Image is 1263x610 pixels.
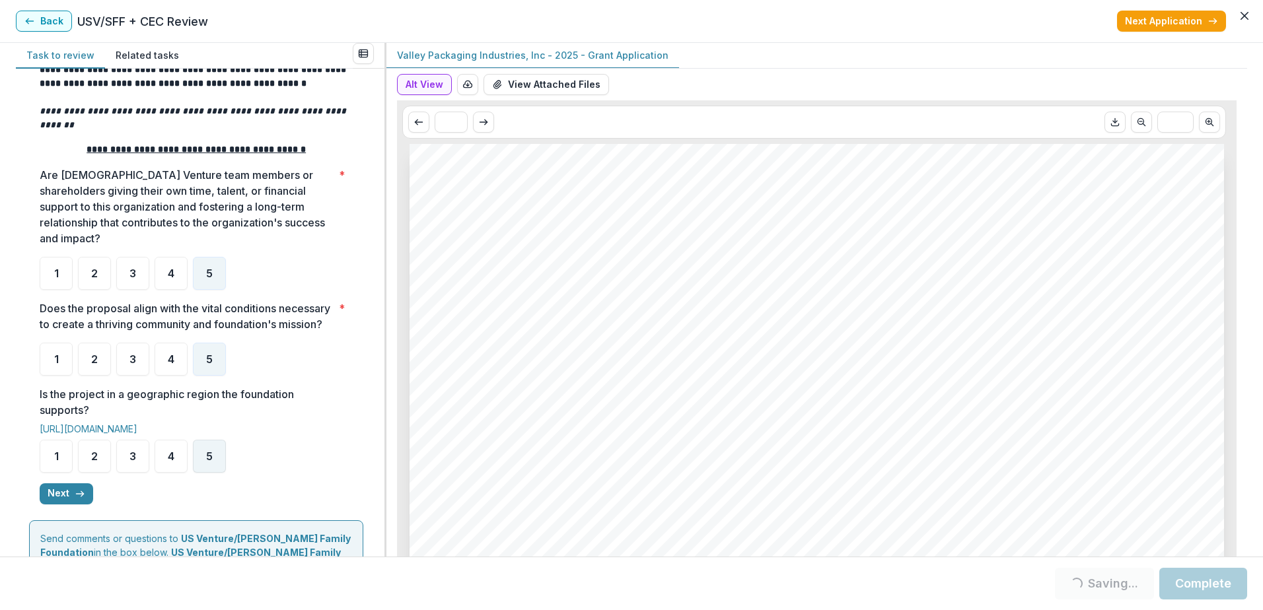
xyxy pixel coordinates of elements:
[1234,5,1255,26] button: Close
[1159,568,1247,599] button: Complete
[16,11,72,32] button: Back
[91,451,98,461] span: 2
[129,354,136,364] span: 3
[105,43,190,69] button: Related tasks
[353,43,374,64] button: View all reviews
[29,520,363,584] div: Send comments or questions to in the box below. will be notified via email of your comment.
[1055,568,1154,599] button: Saving...
[459,330,1063,352] span: Valley Packaging Industries, Inc - 2025 - Grant Application
[206,354,213,364] span: 5
[397,74,452,95] button: Alt View
[604,378,630,395] span: VPI
[91,354,98,364] span: 2
[40,167,334,246] p: Are [DEMOGRAPHIC_DATA] Venture team members or shareholders giving their own time, talent, or fin...
[1199,112,1220,133] button: Scroll to next page
[40,483,93,504] button: Next
[408,112,429,133] button: Scroll to previous page
[609,423,733,439] span: $10001 - $35000
[484,74,609,95] button: View Attached Files
[40,386,345,418] p: Is the project in a geographic region the foundation supports?
[1117,11,1226,32] button: Next Application
[206,451,213,461] span: 5
[459,398,606,417] span: Submitted Date:
[1104,112,1126,133] button: Download PDF
[206,268,213,279] span: 5
[40,423,137,434] a: [URL][DOMAIN_NAME]
[40,533,351,558] strong: US Venture/[PERSON_NAME] Family Foundation
[40,300,334,332] p: Does the proposal align with the vital conditions necessary to create a thriving community and fo...
[129,451,136,461] span: 3
[473,112,494,133] button: Scroll to next page
[168,354,174,364] span: 4
[91,268,98,279] span: 2
[168,268,174,279] span: 4
[54,451,59,461] span: 1
[54,268,59,279] span: 1
[40,547,341,572] strong: US Venture/[PERSON_NAME] Family Foundation
[459,260,876,287] span: Valley Packaging Industries, Inc
[129,268,136,279] span: 3
[459,420,603,439] span: Relevant Areas:
[1131,112,1152,133] button: Scroll to previous page
[459,376,598,395] span: Nonprofit DBA:
[16,43,105,69] button: Task to review
[611,401,663,417] span: [DATE]
[168,451,174,461] span: 4
[397,48,668,62] p: Valley Packaging Industries, Inc - 2025 - Grant Application
[77,13,208,30] p: USV/SFF + CEC Review
[54,354,59,364] span: 1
